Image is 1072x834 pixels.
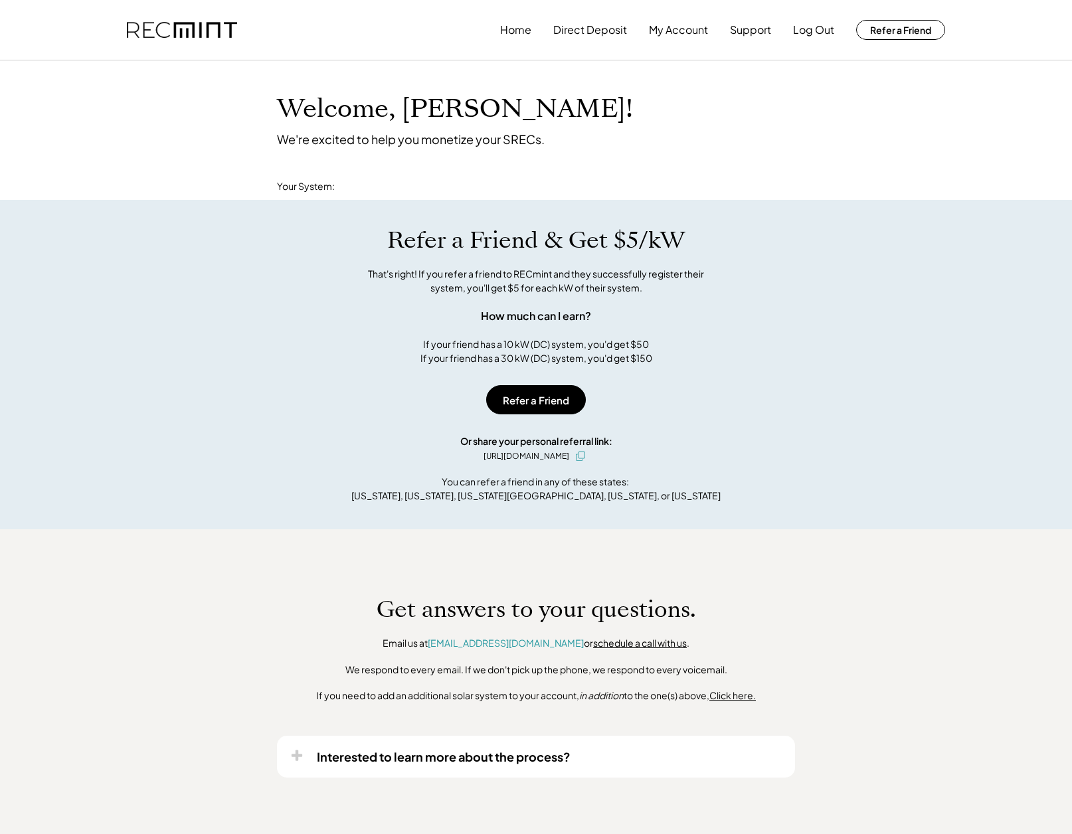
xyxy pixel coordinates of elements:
[420,337,652,365] div: If your friend has a 10 kW (DC) system, you'd get $50 If your friend has a 30 kW (DC) system, you...
[593,637,687,649] a: schedule a call with us
[277,180,335,193] div: Your System:
[793,17,834,43] button: Log Out
[553,17,627,43] button: Direct Deposit
[484,450,569,462] div: [URL][DOMAIN_NAME]
[353,267,719,295] div: That's right! If you refer a friend to RECmint and they successfully register their system, you'l...
[709,689,756,701] u: Click here.
[316,689,756,703] div: If you need to add an additional solar system to your account, to the one(s) above,
[351,475,721,503] div: You can refer a friend in any of these states: [US_STATE], [US_STATE], [US_STATE][GEOGRAPHIC_DATA...
[277,94,633,125] h1: Welcome, [PERSON_NAME]!
[377,596,696,624] h1: Get answers to your questions.
[856,20,945,40] button: Refer a Friend
[649,17,708,43] button: My Account
[500,17,531,43] button: Home
[579,689,624,701] em: in addition
[345,663,727,677] div: We respond to every email. If we don't pick up the phone, we respond to every voicemail.
[486,385,586,414] button: Refer a Friend
[317,749,571,764] div: Interested to learn more about the process?
[460,434,612,448] div: Or share your personal referral link:
[127,22,237,39] img: recmint-logotype%403x.png
[383,637,689,650] div: Email us at or .
[481,308,591,324] div: How much can I earn?
[387,226,685,254] h1: Refer a Friend & Get $5/kW
[573,448,588,464] button: click to copy
[277,131,545,147] div: We're excited to help you monetize your SRECs.
[730,17,771,43] button: Support
[428,637,584,649] a: [EMAIL_ADDRESS][DOMAIN_NAME]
